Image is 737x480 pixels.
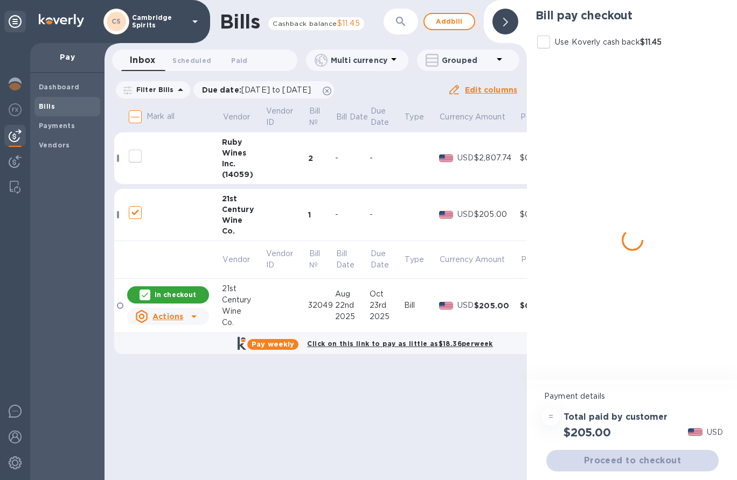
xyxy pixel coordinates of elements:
[308,209,335,220] div: 1
[440,111,473,123] p: Currency
[308,300,335,311] div: 32049
[132,14,186,29] p: Cambridge Spirits
[222,317,265,328] div: Co.
[222,215,265,225] div: Wine
[335,209,370,220] div: -
[223,254,250,265] p: Vendor
[707,427,723,438] p: USD
[202,84,317,95] p: Due date :
[273,19,337,27] span: Cashback balance
[39,141,70,149] b: Vendors
[440,254,473,265] p: Currency
[475,111,505,123] p: Amount
[370,300,404,311] div: 23rd
[39,102,55,110] b: Bills
[475,254,519,265] span: Amount
[564,412,668,422] h3: Total paid by customer
[309,248,321,271] p: Bill №
[266,105,294,128] p: Vendor ID
[521,254,552,265] span: Paid
[688,428,703,436] img: USD
[266,248,308,271] span: Vendor ID
[222,306,265,317] div: Wine
[241,86,311,94] span: [DATE] to [DATE]
[564,426,611,439] h2: $205.00
[439,211,454,218] img: USD
[405,254,438,265] span: Type
[223,254,264,265] span: Vendor
[457,300,474,311] p: USD
[336,248,369,271] span: Bill Date
[222,147,265,158] div: Wines
[222,225,265,236] div: Co.
[309,105,335,128] span: Bill №
[520,209,552,220] div: $0.00
[404,300,439,311] div: Bill
[222,158,265,169] div: Inc.
[457,152,474,164] p: USD
[335,311,370,322] div: 2025
[307,340,492,348] b: Click on this link to pay as little as $18.36 per week
[335,288,370,300] div: Aug
[542,408,559,426] div: =
[536,9,729,22] h2: Bill pay checkout
[39,122,75,130] b: Payments
[640,38,662,46] strong: $11.45
[370,152,404,164] div: -
[223,111,264,123] span: Vendor
[39,52,96,62] p: Pay
[39,83,80,91] b: Dashboard
[521,111,552,123] span: Paid
[474,209,520,220] div: $205.00
[309,105,321,128] p: Bill №
[474,300,520,311] div: $205.00
[222,193,265,204] div: 21st
[520,300,552,311] div: $0.00
[475,254,505,265] p: Amount
[370,209,404,220] div: -
[39,14,84,27] img: Logo
[9,103,22,116] img: Foreign exchange
[465,86,517,94] u: Edit columns
[222,283,265,294] div: 21st
[266,105,308,128] span: Vendor ID
[442,55,493,66] p: Grouped
[439,302,454,309] img: USD
[331,55,387,66] p: Multi currency
[335,300,370,311] div: 22nd
[371,248,390,271] p: Due Date
[474,152,520,164] div: $2,807.74
[423,13,475,30] button: Addbill
[222,204,265,215] div: Century
[336,111,368,123] p: Bill Date
[112,17,121,25] b: CS
[475,111,519,123] span: Amount
[439,154,454,162] img: USD
[4,11,26,32] div: Unpin categories
[223,111,250,123] p: Vendor
[222,169,265,180] div: (14059)
[132,85,174,94] p: Filter Bills
[222,294,265,306] div: Century
[152,312,183,321] u: Actions
[266,248,294,271] p: Vendor ID
[370,288,404,300] div: Oct
[308,153,335,164] div: 2
[252,340,294,348] b: Pay weekly
[521,111,538,123] p: Paid
[220,10,260,33] h1: Bills
[155,290,196,299] p: In checkout
[521,254,538,265] p: Paid
[222,137,265,147] div: Ruby
[371,105,404,128] p: Due Date
[337,19,360,27] span: $11.45
[370,311,404,322] div: 2025
[371,248,404,271] span: Due Date
[193,81,335,98] div: Due date:[DATE] to [DATE]
[405,111,424,123] p: Type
